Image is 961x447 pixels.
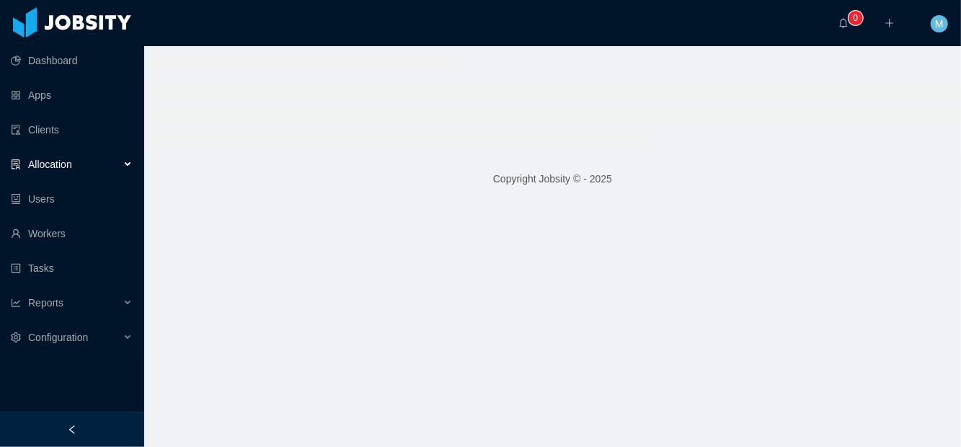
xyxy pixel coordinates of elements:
[28,332,88,343] span: Configuration
[28,159,72,170] span: Allocation
[935,15,944,32] span: M
[11,219,133,248] a: icon: userWorkers
[11,159,21,169] i: icon: solution
[11,332,21,342] i: icon: setting
[885,18,895,28] i: icon: plus
[11,115,133,144] a: icon: auditClients
[11,254,133,283] a: icon: profileTasks
[11,298,21,308] i: icon: line-chart
[11,46,133,75] a: icon: pie-chartDashboard
[838,18,849,28] i: icon: bell
[11,81,133,110] a: icon: appstoreApps
[849,11,863,25] sup: 0
[11,185,133,213] a: icon: robotUsers
[28,297,63,309] span: Reports
[144,154,961,204] footer: Copyright Jobsity © - 2025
